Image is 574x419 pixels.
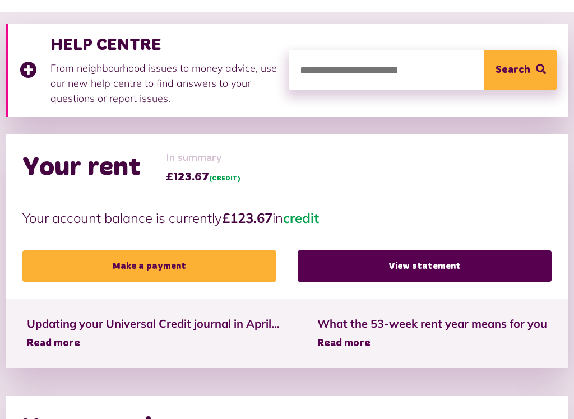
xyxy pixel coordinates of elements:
[27,315,280,332] span: Updating your Universal Credit journal in April...
[317,338,371,348] span: Read more
[317,315,547,332] span: What the 53-week rent year means for you
[209,175,240,182] span: (CREDIT)
[166,151,240,166] span: In summary
[22,208,552,228] p: Your account balance is currently in
[484,50,557,90] button: Search
[22,250,276,282] a: Make a payment
[50,60,277,106] p: From neighbourhood issues to money advice, use our new help centre to find answers to your questi...
[222,209,272,226] strong: £123.67
[317,315,547,351] a: What the 53-week rent year means for you Read more
[50,35,277,55] h3: HELP CENTRE
[496,50,530,90] span: Search
[27,315,280,351] a: Updating your Universal Credit journal in April... Read more
[166,169,240,185] span: £123.67
[22,152,141,184] h2: Your rent
[283,209,319,226] span: credit
[27,338,80,348] span: Read more
[298,250,552,282] a: View statement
